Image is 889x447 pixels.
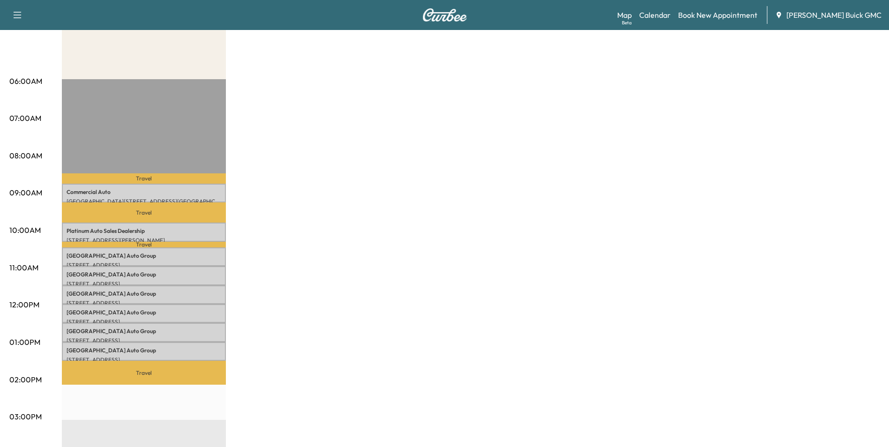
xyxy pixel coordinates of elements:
p: 02:00PM [9,374,42,385]
p: 01:00PM [9,336,40,348]
a: Book New Appointment [678,9,757,21]
p: [GEOGRAPHIC_DATA] Auto Group [67,328,221,335]
p: [GEOGRAPHIC_DATA] Auto Group [67,290,221,298]
p: Commercial Auto [67,188,221,196]
p: [STREET_ADDRESS] [67,318,221,326]
p: [STREET_ADDRESS] [67,280,221,288]
p: Travel [62,361,226,385]
p: [GEOGRAPHIC_DATA] Auto Group [67,309,221,316]
div: Beta [622,19,632,26]
p: 07:00AM [9,112,41,124]
p: [GEOGRAPHIC_DATA] Auto Group [67,271,221,278]
p: 06:00AM [9,75,42,87]
p: Travel [62,242,226,247]
img: Curbee Logo [422,8,467,22]
p: [GEOGRAPHIC_DATA] Auto Group [67,347,221,354]
a: MapBeta [617,9,632,21]
p: [STREET_ADDRESS][PERSON_NAME] [67,237,221,244]
p: 11:00AM [9,262,38,273]
p: [STREET_ADDRESS] [67,299,221,307]
p: [STREET_ADDRESS] [67,356,221,364]
p: [STREET_ADDRESS] [67,337,221,344]
p: Travel [62,173,226,184]
p: Travel [62,202,226,223]
p: 12:00PM [9,299,39,310]
span: [PERSON_NAME] Buick GMC [786,9,882,21]
p: 09:00AM [9,187,42,198]
a: Calendar [639,9,671,21]
p: 08:00AM [9,150,42,161]
p: 03:00PM [9,411,42,422]
p: 10:00AM [9,224,41,236]
p: [GEOGRAPHIC_DATA][STREET_ADDRESS][GEOGRAPHIC_DATA] [67,198,221,205]
p: Platinum Auto Sales Dealership [67,227,221,235]
p: [STREET_ADDRESS] [67,261,221,269]
p: [GEOGRAPHIC_DATA] Auto Group [67,252,221,260]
